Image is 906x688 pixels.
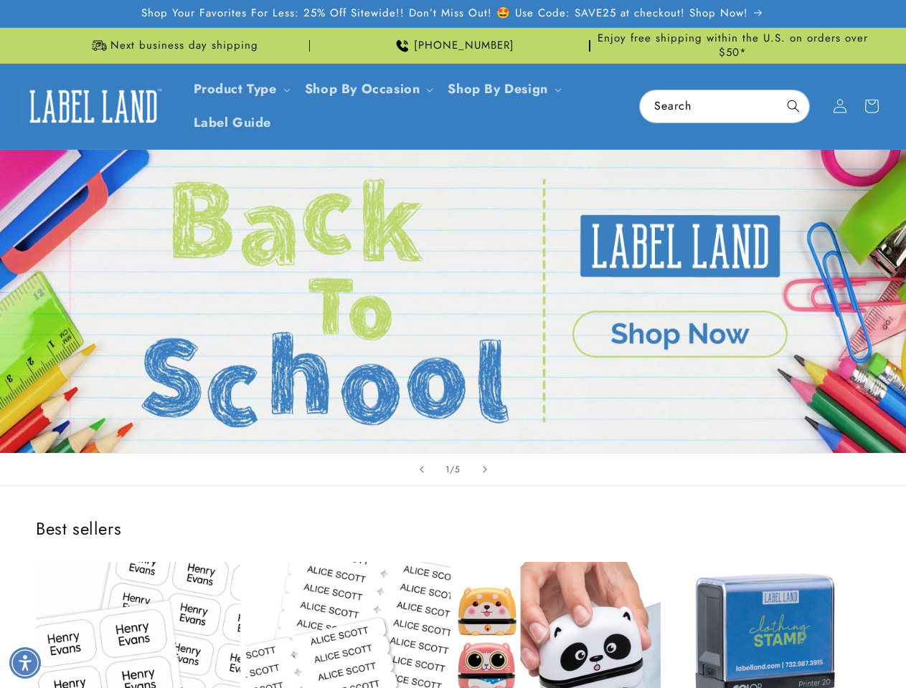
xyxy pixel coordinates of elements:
[406,454,438,485] button: Previous slide
[185,72,296,106] summary: Product Type
[605,621,892,674] iframe: Gorgias Floating Chat
[36,517,870,540] h2: Best sellers
[448,80,547,98] a: Shop By Design
[450,462,455,477] span: /
[778,90,809,122] button: Search
[596,28,870,63] div: Announcement
[185,106,280,140] a: Label Guide
[296,72,440,106] summary: Shop By Occasion
[455,462,461,477] span: 5
[414,39,514,53] span: [PHONE_NUMBER]
[469,454,501,485] button: Next slide
[36,28,310,63] div: Announcement
[305,81,420,97] span: Shop By Occasion
[9,647,41,679] div: Accessibility Menu
[596,32,870,59] span: Enjoy free shipping within the U.S. on orders over $50*
[110,39,258,53] span: Next business day shipping
[194,80,277,98] a: Product Type
[316,28,590,63] div: Announcement
[141,6,748,21] span: Shop Your Favorites For Less: 25% Off Sitewide!! Don’t Miss Out! 🤩 Use Code: SAVE25 at checkout! ...
[439,72,567,106] summary: Shop By Design
[16,79,171,134] a: Label Land
[194,115,272,131] span: Label Guide
[445,462,450,477] span: 1
[22,84,165,128] img: Label Land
